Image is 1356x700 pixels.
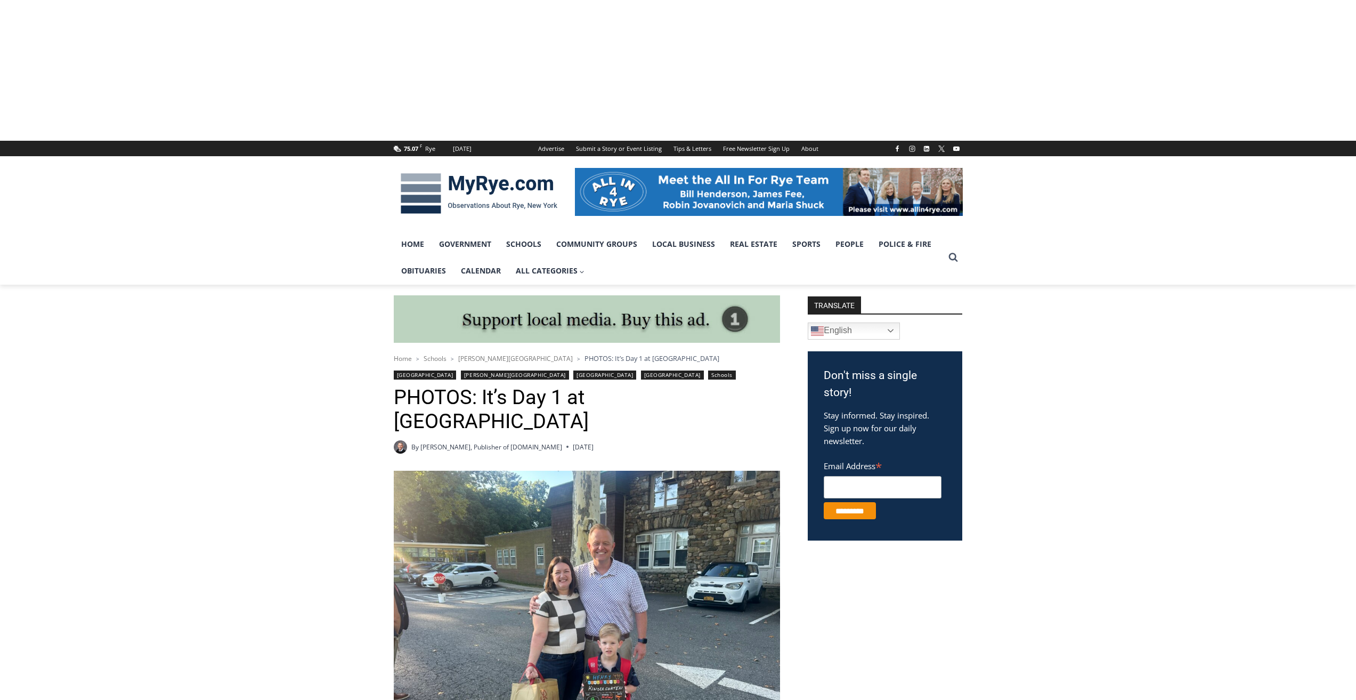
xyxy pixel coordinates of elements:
a: Submit a Story or Event Listing [570,141,668,156]
a: YouTube [950,142,963,155]
h3: Don't miss a single story! [824,367,946,401]
a: Government [432,231,499,258]
a: All Categories [508,258,592,284]
a: [PERSON_NAME], Publisher of [DOMAIN_NAME] [420,442,562,452]
a: Tips & Letters [668,141,717,156]
a: Schools [424,354,446,363]
span: PHOTOS: It’s Day 1 at [GEOGRAPHIC_DATA] [584,353,719,363]
h1: PHOTOS: It’s Day 1 at [GEOGRAPHIC_DATA] [394,385,780,434]
div: Rye [425,144,435,154]
a: Real Estate [722,231,785,258]
nav: Breadcrumbs [394,353,780,364]
a: Community Groups [549,231,645,258]
button: View Search Form [944,248,963,267]
time: [DATE] [573,442,594,452]
a: Sports [785,231,828,258]
nav: Primary Navigation [394,231,944,285]
a: Home [394,354,412,363]
nav: Secondary Navigation [532,141,824,156]
a: [PERSON_NAME][GEOGRAPHIC_DATA] [461,371,569,380]
a: Local Business [645,231,722,258]
a: Obituaries [394,258,453,284]
a: Advertise [532,141,570,156]
a: X [935,142,948,155]
a: English [808,323,900,340]
a: [GEOGRAPHIC_DATA] [573,371,636,380]
span: F [420,143,422,149]
a: Linkedin [920,142,933,155]
img: en [811,325,824,337]
a: Author image [394,440,407,454]
div: [DATE] [453,144,472,154]
a: Facebook [891,142,904,155]
span: By [411,442,419,452]
a: Instagram [906,142,919,155]
a: Schools [708,371,736,380]
strong: TRANSLATE [808,296,861,313]
a: [PERSON_NAME][GEOGRAPHIC_DATA] [458,354,573,363]
p: Stay informed. Stay inspired. Sign up now for our daily newsletter. [824,409,946,447]
span: 75.07 [404,144,418,152]
a: Police & Fire [871,231,939,258]
img: support local media, buy this ad [394,295,780,343]
a: [GEOGRAPHIC_DATA] [641,371,704,380]
a: Calendar [453,258,508,284]
label: Email Address [824,455,941,474]
img: MyRye.com [394,166,564,221]
span: > [416,355,419,363]
a: Free Newsletter Sign Up [717,141,795,156]
a: Schools [499,231,549,258]
a: About [795,141,824,156]
span: All Categories [516,265,585,277]
span: > [451,355,454,363]
a: People [828,231,871,258]
span: > [577,355,580,363]
img: All in for Rye [575,168,963,216]
a: [GEOGRAPHIC_DATA] [394,371,457,380]
a: Home [394,231,432,258]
